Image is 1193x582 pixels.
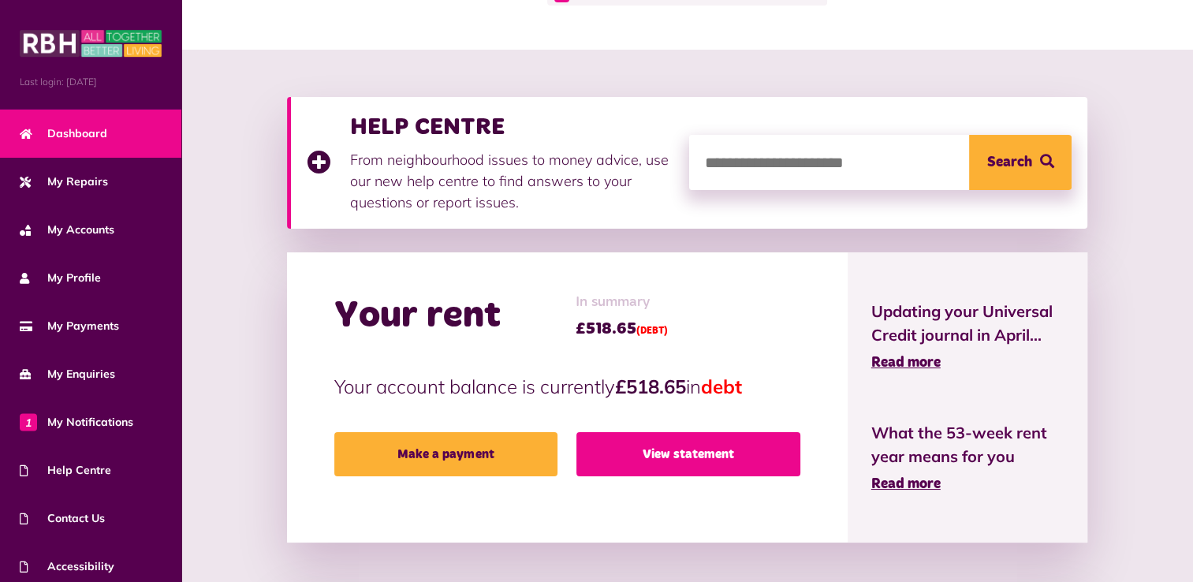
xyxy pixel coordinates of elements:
span: In summary [576,292,668,313]
a: What the 53-week rent year means for you Read more [871,421,1064,495]
span: Updating your Universal Credit journal in April... [871,300,1064,347]
span: Read more [871,356,941,370]
a: View statement [576,432,800,476]
span: (DEBT) [636,326,668,336]
span: My Enquiries [20,366,115,382]
span: Contact Us [20,510,105,527]
strong: £518.65 [615,375,686,398]
span: £518.65 [576,317,668,341]
span: My Payments [20,318,119,334]
span: My Repairs [20,173,108,190]
span: My Notifications [20,414,133,431]
span: My Accounts [20,222,114,238]
span: Last login: [DATE] [20,75,162,89]
p: Your account balance is currently in [334,372,800,401]
span: Help Centre [20,462,111,479]
p: From neighbourhood issues to money advice, use our new help centre to find answers to your questi... [350,149,673,213]
h3: HELP CENTRE [350,113,673,141]
img: MyRBH [20,28,162,59]
h2: Your rent [334,293,501,339]
span: Dashboard [20,125,107,142]
a: Make a payment [334,432,558,476]
a: Updating your Universal Credit journal in April... Read more [871,300,1064,374]
span: 1 [20,413,37,431]
button: Search [969,135,1072,190]
span: Accessibility [20,558,114,575]
span: Read more [871,477,941,491]
span: My Profile [20,270,101,286]
span: debt [701,375,742,398]
span: Search [987,135,1032,190]
span: What the 53-week rent year means for you [871,421,1064,468]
